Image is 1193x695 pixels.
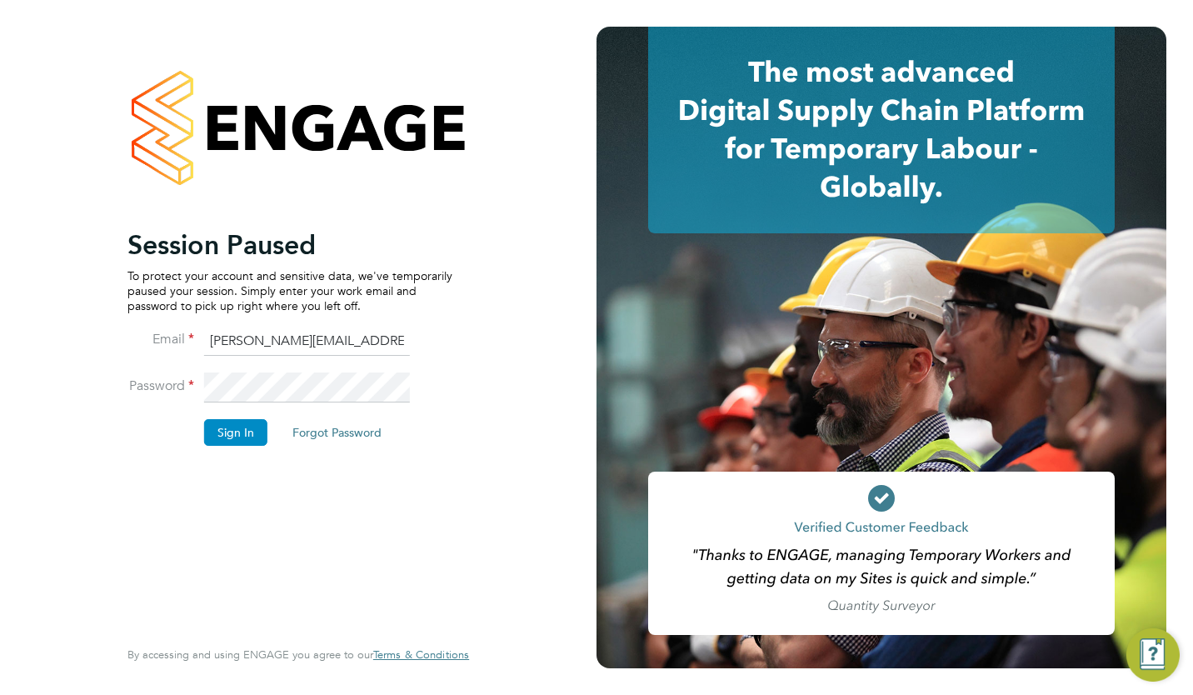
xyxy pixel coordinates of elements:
[1126,628,1180,682] button: Engage Resource Center
[204,327,410,357] input: Enter your work email...
[373,647,469,662] span: Terms & Conditions
[373,648,469,662] a: Terms & Conditions
[204,419,267,446] button: Sign In
[127,268,452,314] p: To protect your account and sensitive data, we've temporarily paused your session. Simply enter y...
[127,377,194,395] label: Password
[127,228,452,262] h2: Session Paused
[127,647,469,662] span: By accessing and using ENGAGE you agree to our
[127,331,194,348] label: Email
[279,419,395,446] button: Forgot Password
